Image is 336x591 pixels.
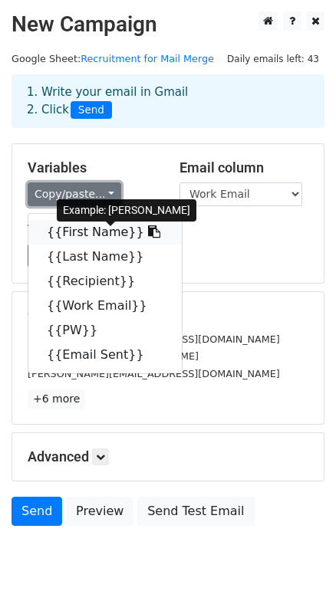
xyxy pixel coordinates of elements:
a: Copy/paste... [28,182,121,206]
small: [PERSON_NAME][EMAIL_ADDRESS][DOMAIN_NAME] [28,333,280,345]
small: [PERSON_NAME][EMAIL_ADDRESS][DOMAIN_NAME] [28,368,280,379]
small: [EMAIL_ADDRESS][DOMAIN_NAME] [28,350,199,362]
iframe: Chat Widget [259,517,336,591]
div: Example: [PERSON_NAME] [57,199,196,222]
a: Send [12,497,62,526]
a: Recruitment for Mail Merge [81,53,214,64]
h5: Advanced [28,448,308,465]
a: +6 more [28,389,85,409]
a: Send Test Email [137,497,254,526]
h5: Email column [180,159,308,176]
a: {{First Name}} [28,220,182,245]
span: Send [71,101,112,120]
a: Preview [66,497,133,526]
a: {{Recipient}} [28,269,182,294]
a: {{Last Name}} [28,245,182,269]
h2: New Campaign [12,11,324,38]
h5: Variables [28,159,156,176]
div: 1. Write your email in Gmail 2. Click [15,84,321,119]
a: {{Email Sent}} [28,343,182,367]
a: {{PW}} [28,318,182,343]
span: Daily emails left: 43 [222,51,324,67]
a: {{Work Email}} [28,294,182,318]
small: Google Sheet: [12,53,214,64]
a: Daily emails left: 43 [222,53,324,64]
